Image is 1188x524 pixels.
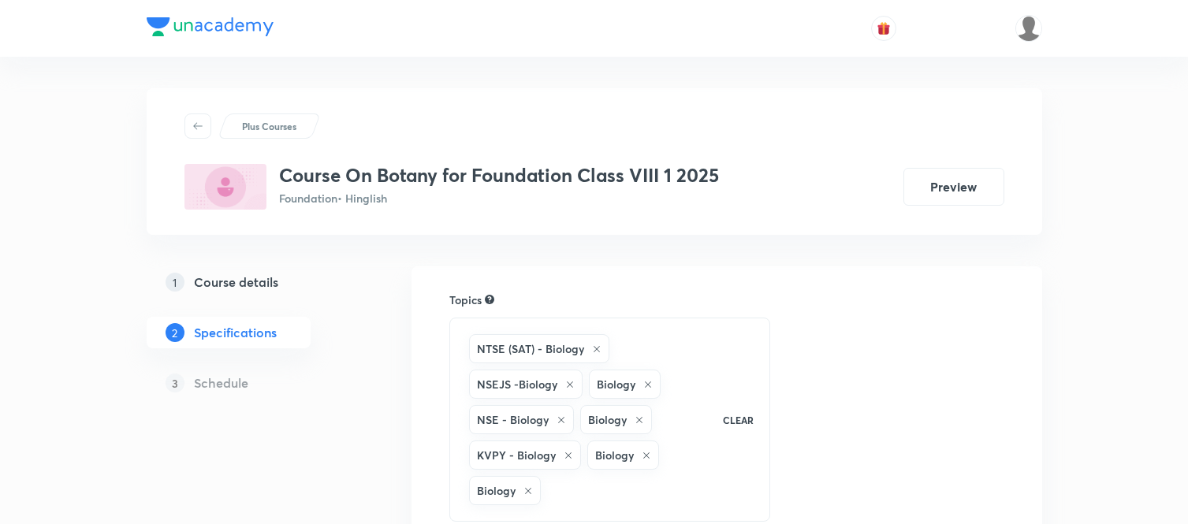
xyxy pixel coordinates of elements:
p: CLEAR [723,413,754,427]
h3: Course On Botany for Foundation Class VIII 1 2025 [279,164,719,187]
img: avatar [877,21,891,35]
img: Vivek Patil [1015,15,1042,42]
p: 3 [166,373,184,392]
h6: Biology [595,447,634,463]
h6: NTSE (SAT) - Biology [477,340,584,357]
p: 1 [166,273,184,292]
h6: Biology [588,411,627,428]
h6: KVPY - Biology [477,447,556,463]
h6: Biology [477,482,516,499]
button: avatar [871,16,896,41]
img: B45F11F2-6CB4-4303-9B94-3D6B39AF98A0_plus.png [184,164,266,210]
h5: Course details [194,273,278,292]
img: Company Logo [147,17,274,36]
p: 2 [166,323,184,342]
a: Company Logo [147,17,274,40]
h6: NSE - Biology [477,411,549,428]
h6: Biology [597,376,635,392]
h6: NSEJS -Biology [477,376,557,392]
div: Search for topics [485,292,494,307]
p: Plus Courses [242,119,296,133]
a: 1Course details [147,266,361,298]
h5: Specifications [194,323,277,342]
p: Foundation • Hinglish [279,190,719,206]
h6: Topics [449,292,482,308]
button: Preview [903,168,1004,206]
h5: Schedule [194,373,248,392]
